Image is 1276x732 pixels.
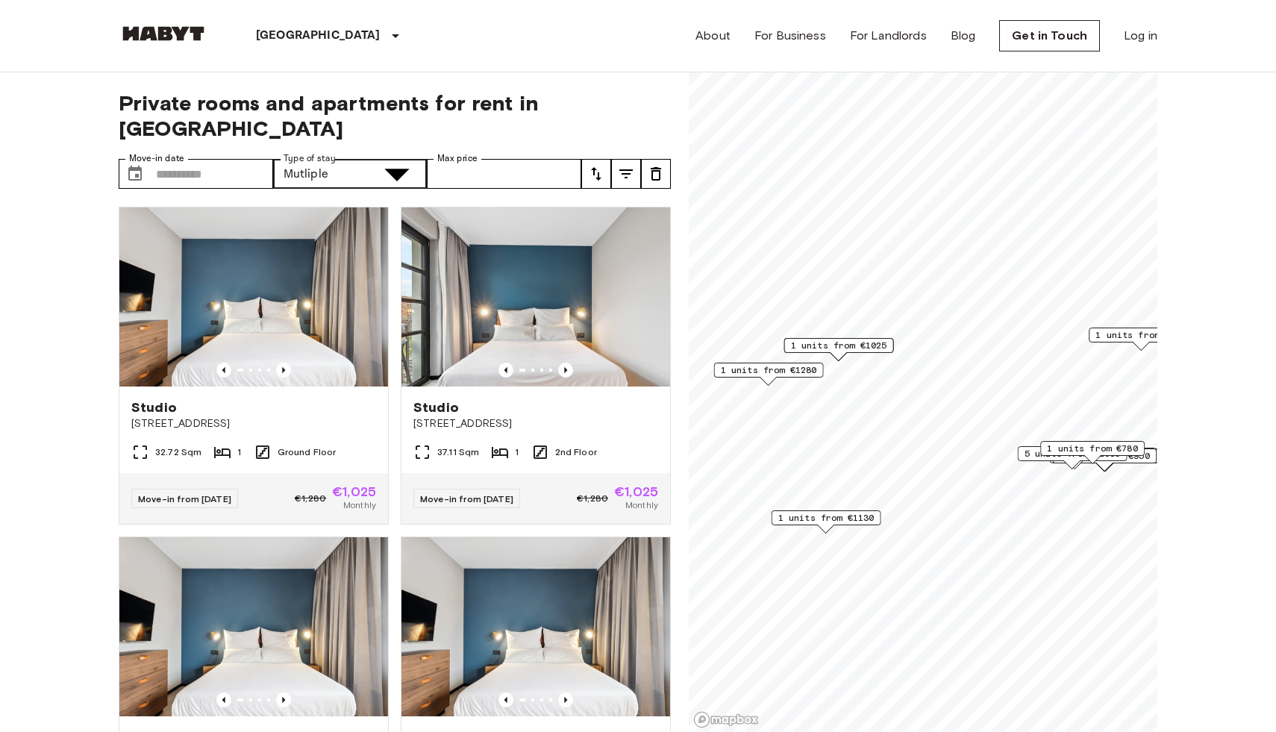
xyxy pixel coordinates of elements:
[138,493,231,504] span: Move-in from [DATE]
[276,692,291,707] button: Previous image
[155,445,201,459] span: 32.72 Sqm
[611,159,641,189] button: tune
[256,27,381,45] p: [GEOGRAPHIC_DATA]
[498,692,513,707] button: Previous image
[555,445,597,459] span: 2nd Floor
[1124,27,1157,45] a: Log in
[119,90,671,141] span: Private rooms and apartments for rent in [GEOGRAPHIC_DATA]
[129,152,184,165] label: Move-in date
[714,363,824,386] div: Map marker
[581,159,611,189] button: tune
[295,492,326,505] span: €1,280
[120,159,150,189] button: Choose date
[778,511,875,525] span: 1 units from €1130
[1089,328,1193,351] div: Map marker
[1095,328,1186,342] span: 1 units from €980
[413,398,459,416] span: Studio
[278,445,337,459] span: Ground Floor
[1025,447,1121,460] span: 5 units from €1085
[413,416,658,431] span: [STREET_ADDRESS]
[515,445,519,459] span: 1
[119,207,388,387] img: Marketing picture of unit DE-01-481-006-01
[721,363,817,377] span: 1 units from €1280
[437,445,479,459] span: 37.11 Sqm
[791,339,887,352] span: 1 units from €1025
[401,207,670,387] img: Marketing picture of unit DE-01-482-208-01
[332,485,376,498] span: €1,025
[273,159,367,189] div: Mutliple
[119,26,208,41] img: Habyt
[558,363,573,378] button: Previous image
[772,510,881,534] div: Map marker
[343,498,376,512] span: Monthly
[498,363,513,378] button: Previous image
[754,27,826,45] a: For Business
[276,363,291,378] button: Previous image
[951,27,976,45] a: Blog
[695,27,731,45] a: About
[131,398,177,416] span: Studio
[577,492,608,505] span: €1,280
[558,692,573,707] button: Previous image
[625,498,658,512] span: Monthly
[784,338,894,361] div: Map marker
[437,152,478,165] label: Max price
[284,152,336,165] label: Type of stay
[216,692,231,707] button: Previous image
[1047,442,1138,455] span: 1 units from €780
[850,27,927,45] a: For Landlords
[401,537,670,716] img: Marketing picture of unit DE-01-482-209-01
[641,159,671,189] button: tune
[119,537,388,716] img: Marketing picture of unit DE-01-481-412-01
[614,485,658,498] span: €1,025
[237,445,241,459] span: 1
[420,493,513,504] span: Move-in from [DATE]
[1040,441,1145,464] div: Map marker
[1018,446,1128,469] div: Map marker
[131,416,376,431] span: [STREET_ADDRESS]
[216,363,231,378] button: Previous image
[999,20,1100,51] a: Get in Touch
[693,711,759,728] a: Mapbox logo
[1059,449,1150,463] span: 6 units from €950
